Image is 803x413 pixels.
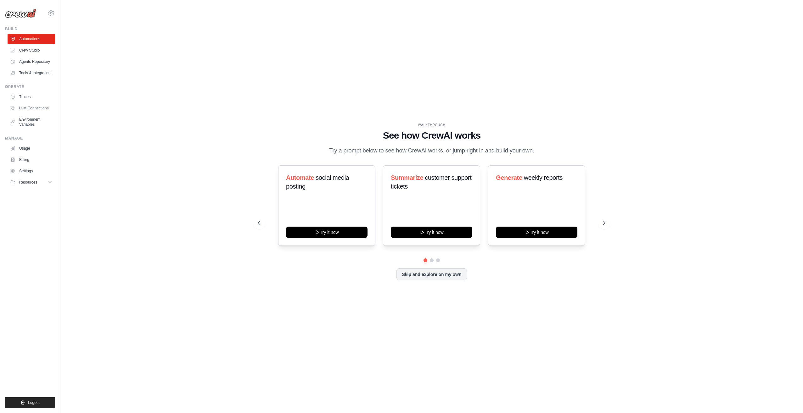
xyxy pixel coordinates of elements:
a: Billing [8,155,55,165]
a: Automations [8,34,55,44]
h1: See how CrewAI works [258,130,605,141]
img: Logo [5,8,36,18]
button: Try it now [496,227,577,238]
span: Logout [28,400,40,405]
a: Traces [8,92,55,102]
a: Agents Repository [8,57,55,67]
span: weekly reports [524,174,562,181]
div: Build [5,26,55,31]
span: social media posting [286,174,349,190]
div: WALKTHROUGH [258,123,605,127]
button: Logout [5,397,55,408]
a: Environment Variables [8,114,55,129]
button: Try it now [391,227,472,238]
button: Resources [8,177,55,187]
span: Resources [19,180,37,185]
div: Operate [5,84,55,89]
button: Try it now [286,227,368,238]
a: Usage [8,143,55,153]
a: Crew Studio [8,45,55,55]
button: Skip and explore on my own [396,268,467,280]
a: Tools & Integrations [8,68,55,78]
span: customer support tickets [391,174,471,190]
span: Automate [286,174,314,181]
p: Try a prompt below to see how CrewAI works, or jump right in and build your own. [326,146,537,155]
a: Settings [8,166,55,176]
span: Summarize [391,174,423,181]
span: Generate [496,174,522,181]
div: Manage [5,136,55,141]
a: LLM Connections [8,103,55,113]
